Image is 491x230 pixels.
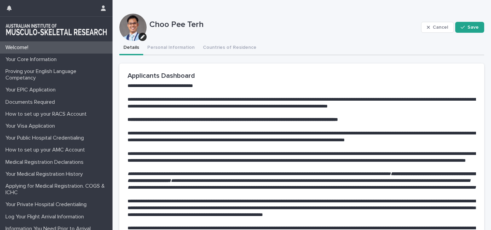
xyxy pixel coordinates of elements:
p: Your Private Hospital Credentialing [3,201,92,208]
h2: Applicants Dashboard [128,72,476,80]
p: Welcome! [3,44,34,51]
p: Your EPIC Application [3,87,61,93]
p: How to set up your RACS Account [3,111,92,117]
p: Your Public Hospital Credentialing [3,135,89,141]
p: Proving your English Language Competancy [3,68,113,81]
p: Choo Pee Terh [149,20,418,30]
img: 1xcjEmqDTcmQhduivVBy [5,22,107,36]
button: Cancel [421,22,454,33]
p: Applying for Medical Registration. COGS & ICHC [3,183,113,196]
p: Log Your Flight Arrival Information [3,214,89,220]
button: Personal Information [143,41,199,55]
p: Your Core Information [3,56,62,63]
span: Cancel [433,25,448,30]
p: Medical Registration Declarations [3,159,89,166]
p: Your Visa Application [3,123,60,129]
button: Countries of Residence [199,41,261,55]
p: Your Medical Registration History [3,171,88,177]
span: Save [467,25,479,30]
button: Details [119,41,143,55]
p: How to set up your AMC Account [3,147,90,153]
p: Documents Required [3,99,60,105]
button: Save [455,22,484,33]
